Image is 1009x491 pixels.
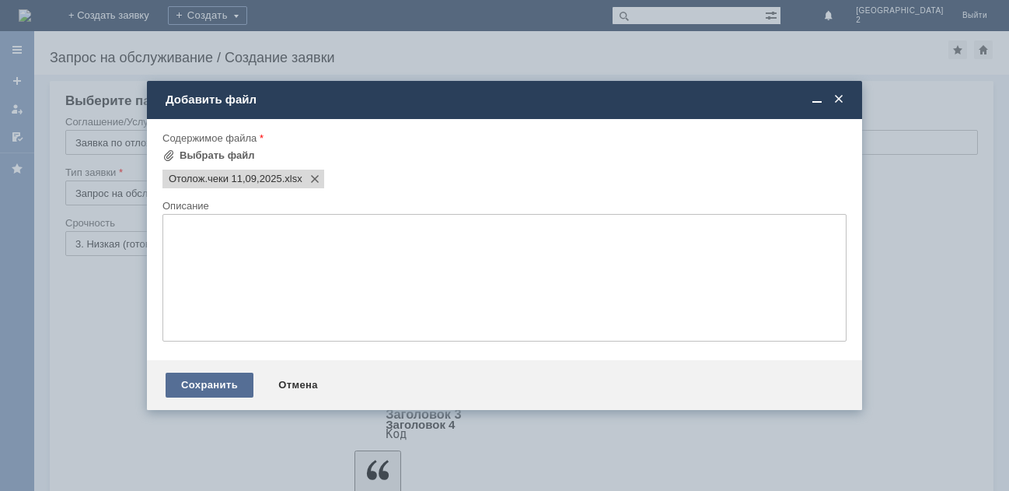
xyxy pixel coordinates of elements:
div: Описание [162,201,843,211]
div: Добавить файл [166,93,847,107]
span: Отолож.чеки 11,09,2025.xlsx [282,173,302,185]
span: Закрыть [831,93,847,107]
div: Добрый вечер! [PERSON_NAME] Прошу удалить отлож.чеки во вложении [6,6,227,31]
span: Свернуть (Ctrl + M) [809,93,825,107]
span: Отолож.чеки 11,09,2025.xlsx [169,173,282,185]
div: Выбрать файл [180,149,255,162]
div: Содержимое файла [162,133,843,143]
